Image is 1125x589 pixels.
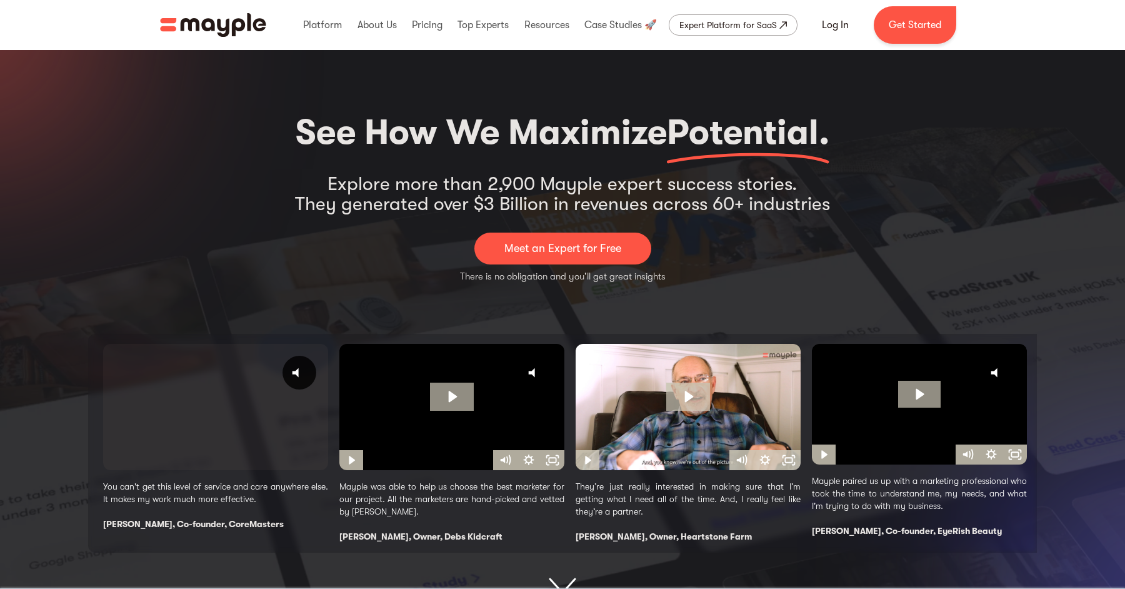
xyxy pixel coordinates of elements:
[339,344,564,543] div: 2 / 4
[295,174,830,214] div: Explore more than 2,900 Mayple expert success stories. They generated over $3 Billion in revenues...
[729,450,753,470] button: Mute
[576,480,801,518] p: They’re just really interested in making sure that I’m getting what I need all of the time. And, ...
[474,233,651,264] a: Meet an Expert for Free
[753,450,777,470] button: Show settings menu
[521,5,572,45] div: Resources
[812,445,836,465] button: Play Video
[519,356,552,390] button: Click for sound
[666,383,710,411] button: Play Video: 8
[576,344,801,471] img: Video Thumbnail
[460,269,666,284] p: There is no obligation and you'll get great insights
[979,445,1003,465] button: Show settings menu
[296,106,829,159] h2: See How We Maximize
[430,383,474,411] button: Play Video: Debora UHD
[777,450,801,470] button: Fullscreen
[898,381,940,408] button: Play Video: Hellen UHD
[1003,445,1027,465] button: Fullscreen
[576,344,801,543] div: 3 / 4
[160,13,266,37] img: Mayple logo
[874,6,956,44] a: Get Started
[517,450,541,470] button: Show settings menu
[282,356,316,390] button: Click for sound
[300,5,345,45] div: Platform
[354,5,400,45] div: About Us
[339,450,363,470] button: Play Video
[956,445,979,465] button: Mute
[160,13,266,37] a: home
[541,450,564,470] button: Fullscreen
[454,5,512,45] div: Top Experts
[409,5,446,45] div: Pricing
[103,518,328,530] div: [PERSON_NAME], Co-founder, CoreMasters
[103,344,328,531] div: 1 / 4
[103,480,328,505] p: You can't get this level of service and care anywhere else. It makes my work much more effective.
[812,344,1037,538] div: 4 / 4
[669,14,797,36] a: Expert Platform for SaaS
[339,480,564,518] p: Mayple was able to help us choose the best marketer for our project. All the marketers are hand-p...
[667,113,829,153] span: Potential.
[576,530,801,543] div: [PERSON_NAME], Owner, Heartstone Farm
[576,450,599,470] button: Play Video
[679,18,777,33] div: Expert Platform for SaaS
[812,475,1027,512] p: Mayple paired us up with a marketing professional who took the time to understand me, my needs, a...
[981,356,1015,390] button: Click for sound
[807,10,864,40] a: Log In
[812,525,1027,537] div: [PERSON_NAME], Co-founder, EyeRish Beauty
[504,240,621,257] p: Meet an Expert for Free
[339,530,564,543] div: [PERSON_NAME], Owner, Debs Kidcraft
[493,450,517,470] button: Mute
